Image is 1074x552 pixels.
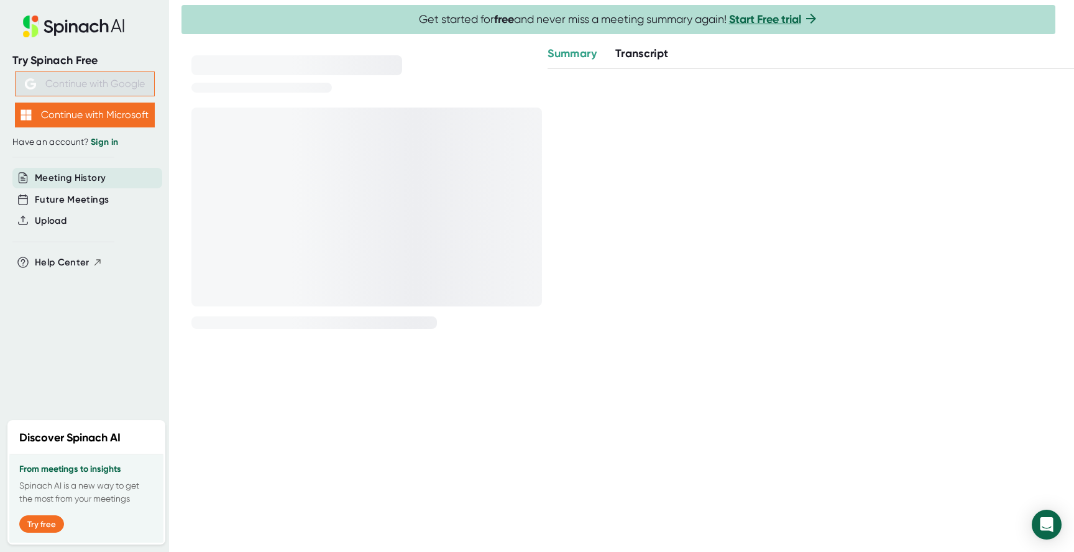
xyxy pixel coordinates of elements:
[35,255,103,270] button: Help Center
[25,78,36,90] img: Aehbyd4JwY73AAAAAElFTkSuQmCC
[419,12,819,27] span: Get started for and never miss a meeting summary again!
[1032,510,1062,540] div: Open Intercom Messenger
[19,479,154,505] p: Spinach AI is a new way to get the most from your meetings
[35,193,109,207] button: Future Meetings
[12,137,157,148] div: Have an account?
[548,45,596,62] button: Summary
[19,464,154,474] h3: From meetings to insights
[19,515,64,533] button: Try free
[615,45,669,62] button: Transcript
[729,12,801,26] a: Start Free trial
[15,71,155,96] button: Continue with Google
[91,137,118,147] a: Sign in
[494,12,514,26] b: free
[548,47,596,60] span: Summary
[15,103,155,127] button: Continue with Microsoft
[19,430,121,446] h2: Discover Spinach AI
[35,255,89,270] span: Help Center
[12,53,157,68] div: Try Spinach Free
[35,171,106,185] button: Meeting History
[35,214,67,228] button: Upload
[615,47,669,60] span: Transcript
